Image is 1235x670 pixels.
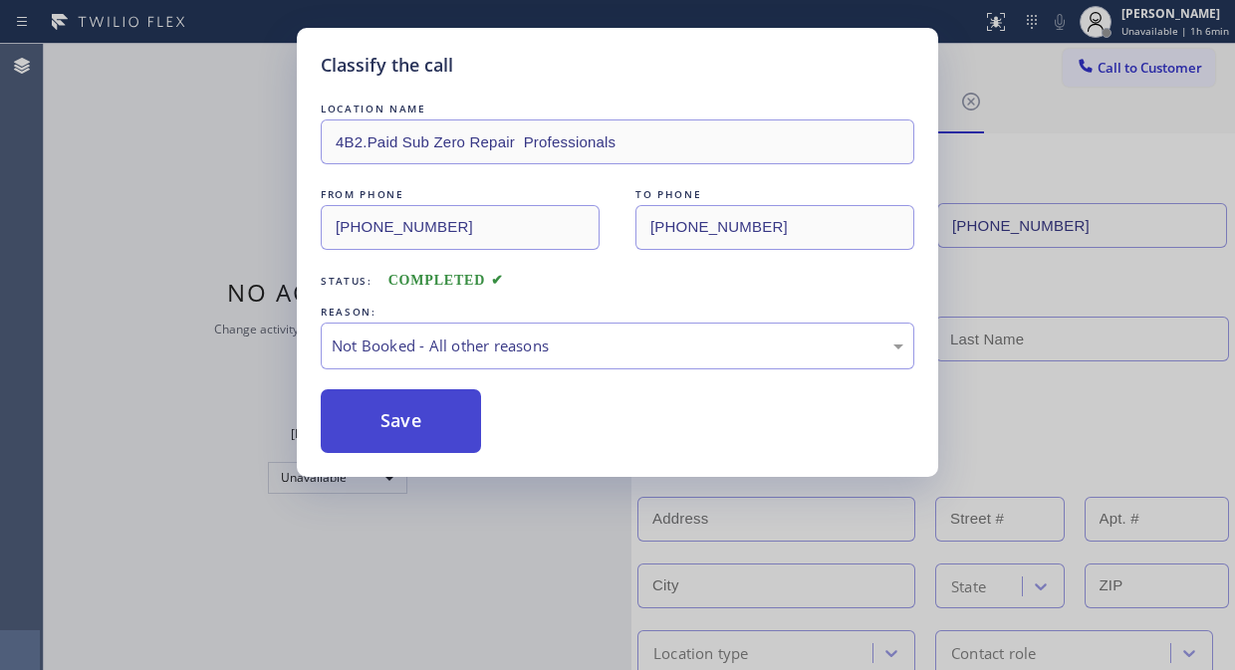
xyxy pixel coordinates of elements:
[635,205,914,250] input: To phone
[321,274,372,288] span: Status:
[321,205,600,250] input: From phone
[321,52,453,79] h5: Classify the call
[321,389,481,453] button: Save
[321,99,914,119] div: LOCATION NAME
[388,273,504,288] span: COMPLETED
[321,302,914,323] div: REASON:
[332,335,903,357] div: Not Booked - All other reasons
[635,184,914,205] div: TO PHONE
[321,184,600,205] div: FROM PHONE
